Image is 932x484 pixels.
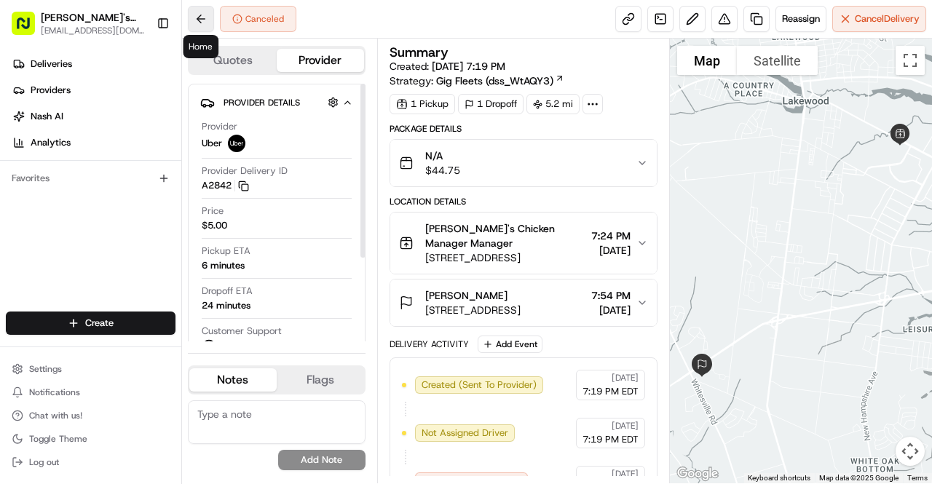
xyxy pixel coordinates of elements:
button: CancelDelivery [832,6,926,32]
span: 7:54 PM [591,288,631,303]
span: $5.00 [202,219,227,232]
span: Chat with us! [29,410,82,421]
div: 6 minutes [202,259,245,272]
div: 1 Pickup [390,94,455,114]
span: Analytics [31,136,71,149]
span: Cancel Delivery [855,12,920,25]
a: Nash AI [6,105,181,128]
button: Provider Details [200,90,353,114]
a: 💻API Documentation [117,205,240,231]
button: Show satellite imagery [737,46,818,75]
button: Add Event [478,336,542,353]
button: Show street map [677,46,737,75]
span: Notifications [29,386,80,398]
img: uber-new-logo.jpeg [228,135,245,152]
button: Reassign [775,6,826,32]
a: Analytics [6,131,181,154]
img: Nash [15,14,44,43]
span: Settings [29,363,62,375]
div: We're available if you need us! [50,153,184,164]
span: Reassign [782,12,820,25]
div: Strategy: [390,74,564,88]
button: Settings [6,359,175,379]
a: 📗Knowledge Base [9,205,117,231]
span: [DATE] [612,372,639,384]
span: [DATE] 7:19 PM [432,60,505,73]
a: Deliveries [6,52,181,76]
input: Clear [38,93,240,108]
span: Not Assigned Driver [422,427,508,440]
a: Open this area in Google Maps (opens a new window) [674,464,722,483]
button: Provider [277,49,364,72]
button: Chat with us! [6,405,175,426]
button: [EMAIL_ADDRESS][DOMAIN_NAME] [41,25,145,36]
button: [PERSON_NAME]'s Chicken [41,10,145,25]
span: [DATE] [612,420,639,432]
button: Notifications [6,382,175,402]
span: Providers [31,84,71,97]
span: Created (Sent To Provider) [422,378,537,392]
button: Create [6,312,175,335]
span: [STREET_ADDRESS] [425,250,585,265]
span: Pickup ETA [202,245,250,258]
div: Package Details [390,123,657,135]
button: [PERSON_NAME][STREET_ADDRESS]7:54 PM[DATE] [390,279,657,326]
button: [PERSON_NAME]'s Chicken Manager Manager[STREET_ADDRESS]7:24 PM[DATE] [390,213,657,274]
button: Notes [189,368,277,392]
div: Home [183,35,218,58]
span: API Documentation [138,210,234,225]
button: Flags [277,368,364,392]
span: Nash AI [31,110,63,123]
div: Start new chat [50,138,239,153]
button: Canceled [220,6,296,32]
span: [PERSON_NAME] [425,288,508,303]
a: Gig Fleets (dss_WtAQY3) [436,74,564,88]
span: Gig Fleets (dss_WtAQY3) [436,74,553,88]
div: 24 minutes [202,299,250,312]
a: Providers [6,79,181,102]
button: Map camera controls [896,437,925,466]
span: Customer Support [202,325,282,338]
span: Toggle Theme [29,433,87,445]
div: Location Details [390,196,657,207]
a: Terms (opens in new tab) [907,474,928,482]
span: Create [85,317,114,330]
button: A2842 [202,179,249,192]
span: 7:19 PM EDT [582,433,639,446]
p: Welcome 👋 [15,57,265,81]
span: Uber [202,137,222,150]
div: Favorites [6,167,175,190]
span: $44.75 [425,163,460,178]
span: Provider Details [224,97,300,108]
button: N/A$44.75 [390,140,657,186]
span: [DATE] [591,243,631,258]
button: Toggle fullscreen view [896,46,925,75]
span: [PERSON_NAME]'s Chicken Manager Manager [425,221,585,250]
a: Powered byPylon [103,245,176,257]
span: 7:19 PM EDT [582,385,639,398]
button: Log out [6,452,175,472]
span: Provider Delivery ID [202,164,288,178]
span: Pylon [145,246,176,257]
button: Start new chat [248,143,265,160]
span: [DATE] [591,303,631,317]
img: 1736555255976-a54dd68f-1ca7-489b-9aae-adbdc363a1c4 [15,138,41,164]
span: Knowledge Base [29,210,111,225]
div: 📗 [15,212,26,223]
span: Created: [390,59,505,74]
span: [DATE] [612,468,639,480]
h3: Summary [390,46,449,59]
button: Keyboard shortcuts [748,473,810,483]
img: Google [674,464,722,483]
span: 7:24 PM [591,229,631,243]
button: [PERSON_NAME]'s Chicken[EMAIL_ADDRESS][DOMAIN_NAME] [6,6,151,41]
span: Price [202,205,224,218]
span: N/A [425,148,460,163]
button: Toggle Theme [6,429,175,449]
button: Quotes [189,49,277,72]
span: [STREET_ADDRESS] [425,303,521,317]
span: Map data ©2025 Google [819,474,899,482]
div: 1 Dropoff [458,94,524,114]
